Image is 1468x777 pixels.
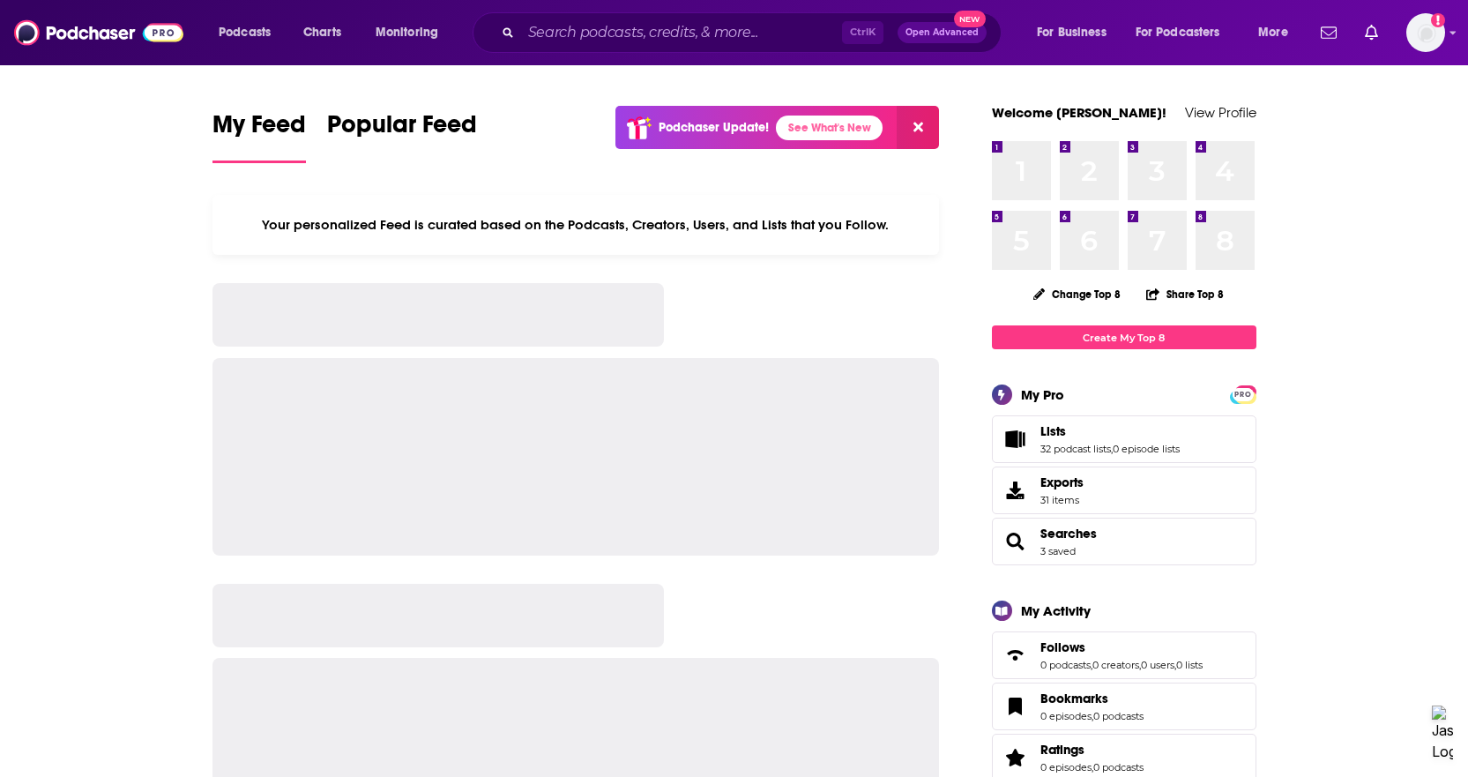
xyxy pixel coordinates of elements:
a: 0 podcasts [1093,710,1144,722]
span: Searches [992,518,1256,565]
span: Open Advanced [905,28,979,37]
a: View Profile [1185,104,1256,121]
span: Charts [303,20,341,45]
span: Follows [1040,639,1085,655]
a: 0 podcasts [1093,761,1144,773]
a: Show notifications dropdown [1314,18,1344,48]
a: 0 episode lists [1113,443,1180,455]
a: My Feed [212,109,306,163]
span: New [954,11,986,27]
a: Charts [292,19,352,47]
button: open menu [1246,19,1310,47]
span: , [1111,443,1113,455]
a: Follows [998,643,1033,668]
span: Bookmarks [1040,691,1108,706]
a: Lists [1040,423,1180,439]
a: 32 podcast lists [1040,443,1111,455]
span: Bookmarks [992,683,1256,730]
img: User Profile [1406,13,1445,52]
a: Searches [998,529,1033,554]
span: Exports [1040,474,1084,490]
div: Search podcasts, credits, & more... [489,12,1018,53]
span: 31 items [1040,494,1084,506]
button: open menu [1124,19,1246,47]
a: Ratings [1040,742,1144,758]
span: For Podcasters [1136,20,1220,45]
a: Exports [992,467,1256,514]
svg: Add a profile image [1431,13,1445,27]
button: open menu [363,19,461,47]
a: Lists [998,427,1033,452]
button: Change Top 8 [1023,283,1132,305]
a: Show notifications dropdown [1358,18,1385,48]
button: open menu [1025,19,1129,47]
a: Ratings [998,745,1033,770]
span: More [1258,20,1288,45]
a: PRO [1233,387,1254,400]
span: Podcasts [219,20,271,45]
span: PRO [1233,388,1254,401]
span: Lists [992,415,1256,463]
span: My Feed [212,109,306,150]
a: 3 saved [1040,545,1076,557]
a: See What's New [776,116,883,140]
img: Podchaser - Follow, Share and Rate Podcasts [14,16,183,49]
span: Logged in as RebRoz5 [1406,13,1445,52]
span: , [1092,761,1093,773]
span: Exports [998,478,1033,503]
span: Popular Feed [327,109,477,150]
span: Monitoring [376,20,438,45]
span: For Business [1037,20,1107,45]
p: Podchaser Update! [659,120,769,135]
a: Create My Top 8 [992,325,1256,349]
a: Follows [1040,639,1203,655]
a: 0 users [1141,659,1174,671]
a: Bookmarks [1040,691,1144,706]
a: 0 creators [1092,659,1139,671]
button: open menu [206,19,294,47]
a: Searches [1040,526,1097,542]
div: Your personalized Feed is curated based on the Podcasts, Creators, Users, and Lists that you Follow. [212,195,940,255]
span: , [1139,659,1141,671]
input: Search podcasts, credits, & more... [521,19,842,47]
span: , [1092,710,1093,722]
span: Ctrl K [842,21,883,44]
span: Follows [992,631,1256,679]
span: Ratings [1040,742,1084,758]
a: Welcome [PERSON_NAME]! [992,104,1166,121]
span: , [1174,659,1176,671]
button: Share Top 8 [1145,277,1225,311]
span: Lists [1040,423,1066,439]
a: 0 episodes [1040,761,1092,773]
button: Show profile menu [1406,13,1445,52]
a: 0 podcasts [1040,659,1091,671]
div: My Activity [1021,602,1091,619]
a: Popular Feed [327,109,477,163]
a: 0 episodes [1040,710,1092,722]
button: Open AdvancedNew [898,22,987,43]
a: 0 lists [1176,659,1203,671]
div: My Pro [1021,386,1064,403]
a: Bookmarks [998,694,1033,719]
span: , [1091,659,1092,671]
